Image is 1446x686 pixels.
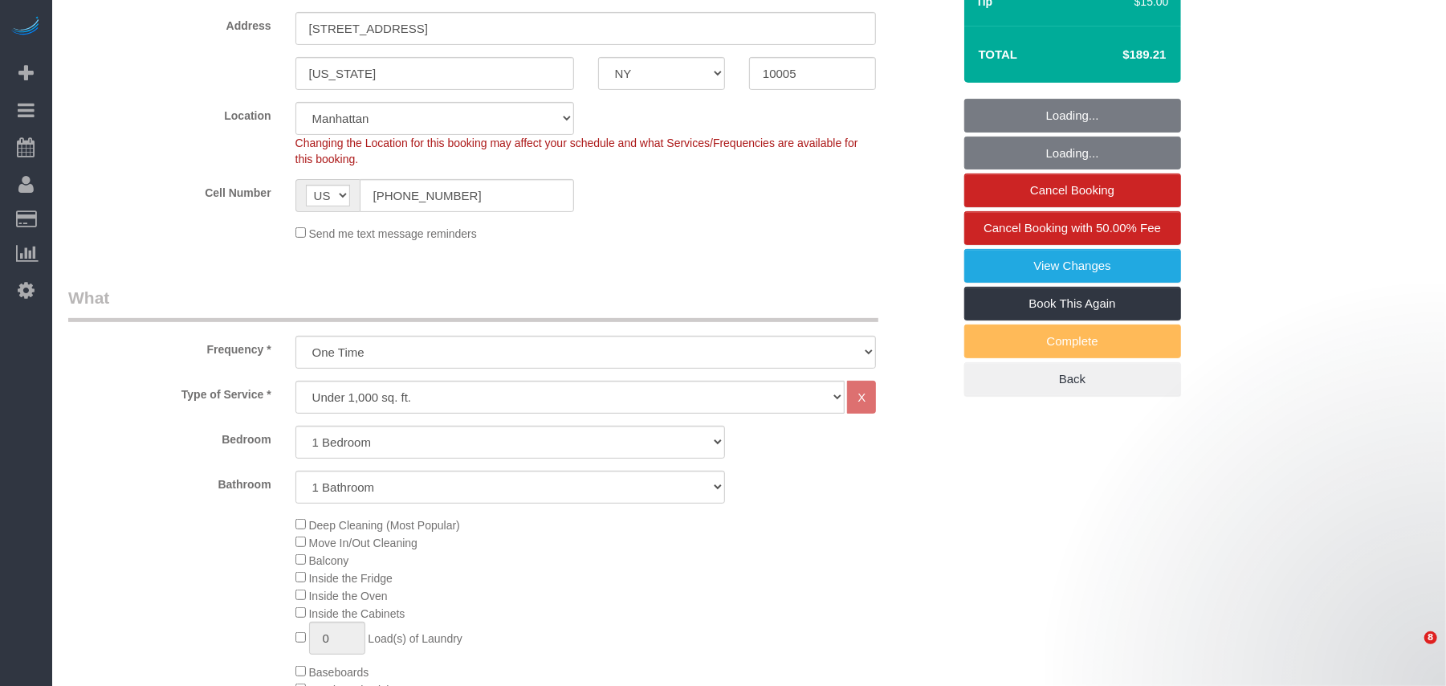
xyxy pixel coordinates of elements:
a: Back [964,362,1181,396]
span: Cancel Booking with 50.00% Fee [984,221,1161,235]
span: Balcony [309,554,349,567]
label: Frequency * [56,336,283,357]
label: Cell Number [56,179,283,201]
span: Send me text message reminders [309,227,477,240]
span: Inside the Oven [309,590,388,602]
span: Inside the Cabinets [309,607,405,620]
a: Cancel Booking [964,174,1181,207]
a: Book This Again [964,287,1181,321]
legend: What [68,286,878,322]
h4: $189.21 [1074,48,1166,62]
img: Automaid Logo [10,16,42,39]
label: Bedroom [56,426,283,447]
span: Move In/Out Cleaning [309,537,418,549]
span: Changing the Location for this booking may affect your schedule and what Services/Frequencies are... [295,137,858,165]
label: Bathroom [56,471,283,492]
span: Baseboards [309,666,369,679]
a: Cancel Booking with 50.00% Fee [964,211,1181,245]
strong: Total [979,47,1018,61]
span: Deep Cleaning (Most Popular) [309,519,460,532]
span: 8 [1424,631,1437,644]
span: Inside the Fridge [309,572,393,585]
input: Cell Number [360,179,574,212]
label: Address [56,12,283,34]
iframe: Intercom notifications message [1125,530,1446,643]
span: Load(s) of Laundry [368,632,462,645]
label: Type of Service * [56,381,283,402]
iframe: Intercom live chat [1391,631,1430,670]
label: Location [56,102,283,124]
input: Zip Code [749,57,876,90]
a: View Changes [964,249,1181,283]
input: City [295,57,574,90]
